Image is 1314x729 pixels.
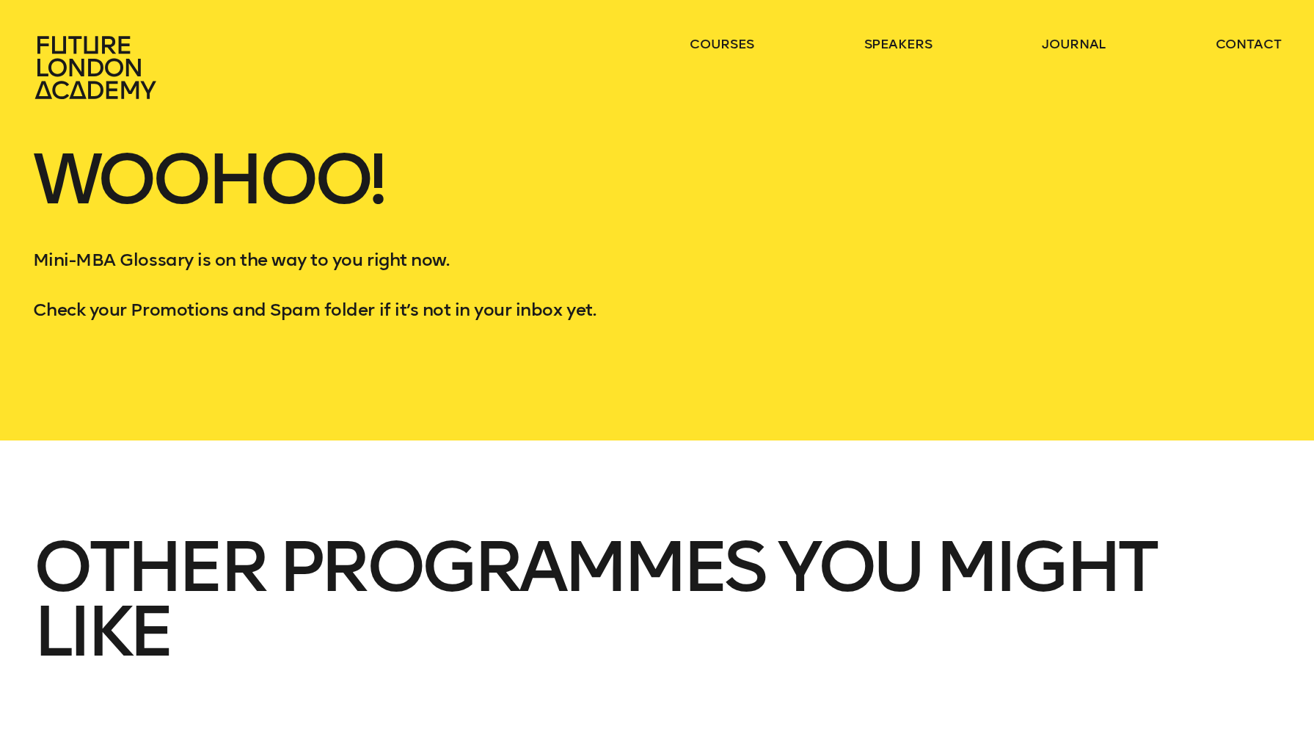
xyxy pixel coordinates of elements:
[33,247,1281,273] p: Mini-MBA Glossary is on the way to you right now.
[1042,35,1106,53] a: journal
[33,297,1281,323] p: Check your Promotions and Spam folder if it’s not in your inbox yet.
[864,35,932,53] a: speakers
[690,35,754,53] a: courses
[33,524,1155,674] span: Other programmes you might like
[33,147,1281,247] h1: Woohoo!
[1216,35,1282,53] a: contact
